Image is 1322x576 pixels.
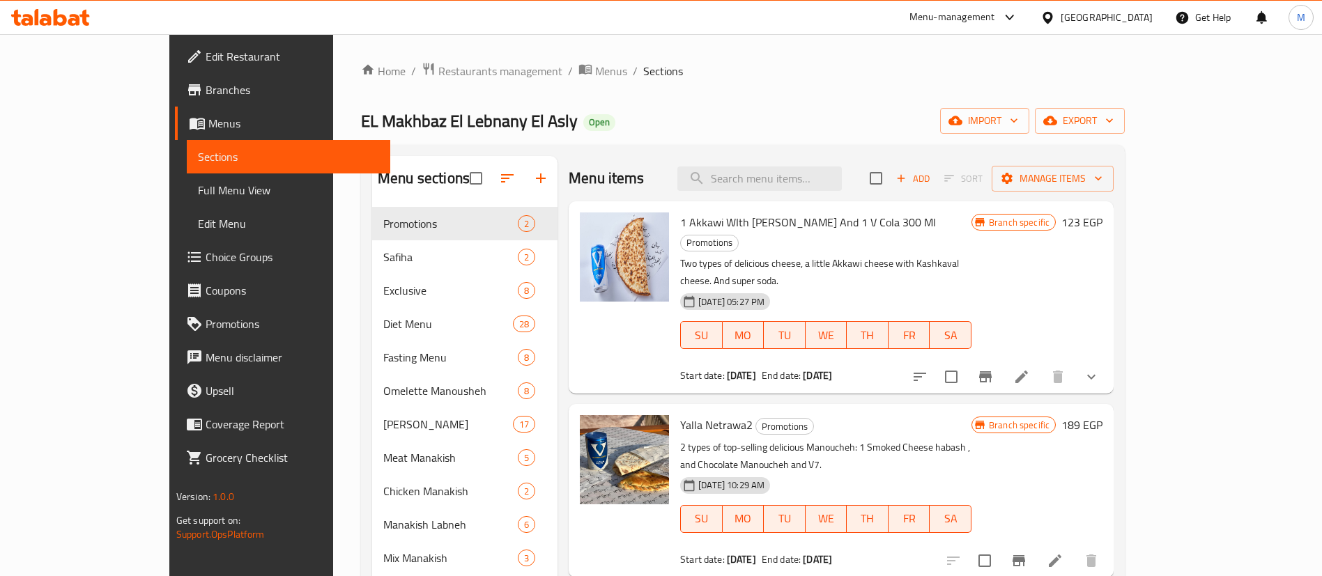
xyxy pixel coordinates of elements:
[680,550,725,568] span: Start date:
[383,282,518,299] span: Exclusive
[806,505,847,533] button: WE
[1075,360,1108,394] button: show more
[206,282,379,299] span: Coupons
[372,541,558,575] div: Mix Manakish3
[762,366,801,384] span: End date:
[769,325,800,345] span: TU
[411,63,416,79] li: /
[935,325,966,345] span: SA
[935,508,966,529] span: SA
[372,341,558,374] div: Fasting Menu8
[909,9,995,26] div: Menu-management
[175,341,390,374] a: Menu disclaimer
[935,168,992,189] span: Select section first
[187,207,390,240] a: Edit Menu
[983,419,1055,432] span: Branch specific
[686,508,716,529] span: SU
[175,274,390,307] a: Coupons
[518,215,535,232] div: items
[518,249,535,265] div: items
[578,62,627,80] a: Menus
[206,416,379,433] span: Coverage Report
[1003,170,1102,187] span: Manage items
[680,212,936,233] span: 1 Akkawi WIth [PERSON_NAME] And 1 V Cola 300 Ml
[175,441,390,474] a: Grocery Checklist
[383,215,518,232] span: Promotions
[383,516,518,533] span: Manakish Labneh
[518,552,535,565] span: 3
[568,63,573,79] li: /
[680,235,739,251] div: Promotions
[438,63,562,79] span: Restaurants management
[378,168,470,189] h2: Menu sections
[383,416,513,433] div: Cheese Manakish
[206,349,379,366] span: Menu disclaimer
[762,550,801,568] span: End date:
[983,216,1055,229] span: Branch specific
[383,316,513,332] span: Diet Menu
[176,511,240,529] span: Get support on:
[803,366,832,384] b: [DATE]
[1061,10,1153,25] div: [GEOGRAPHIC_DATA]
[728,325,759,345] span: MO
[728,508,759,529] span: MO
[1013,368,1030,385] a: Edit menu item
[383,550,518,566] div: Mix Manakish
[187,140,390,173] a: Sections
[569,168,645,189] h2: Menu items
[769,508,800,529] span: TU
[930,321,971,349] button: SA
[806,321,847,349] button: WE
[693,295,770,309] span: [DATE] 05:27 PM
[361,105,578,137] span: EL Makhbaz El Lebnany El Asly
[383,416,513,433] span: [PERSON_NAME]
[513,416,535,433] div: items
[580,415,669,504] img: Yalla Netrawa2
[176,488,210,506] span: Version:
[518,485,535,498] span: 2
[1035,108,1125,134] button: export
[518,349,535,366] div: items
[383,449,518,466] span: Meat Manakish
[727,550,756,568] b: [DATE]
[1046,112,1114,130] span: export
[198,182,379,199] span: Full Menu View
[1047,552,1063,569] a: Edit menu item
[383,349,518,366] span: Fasting Menu
[1061,415,1102,435] h6: 189 EGP
[383,483,518,499] span: Chicken Manakish
[514,418,535,431] span: 17
[889,321,930,349] button: FR
[518,351,535,364] span: 8
[680,505,722,533] button: SU
[680,414,753,435] span: Yalla Netrawa2
[891,168,935,189] button: Add
[518,251,535,264] span: 2
[992,166,1114,192] button: Manage items
[422,62,562,80] a: Restaurants management
[680,255,971,290] p: Two types of delicious cheese, a little Akkawi cheese with Kashkaval cheese. And super soda.
[727,366,756,384] b: [DATE]
[198,148,379,165] span: Sections
[756,419,813,435] span: Promotions
[677,166,842,191] input: search
[680,439,971,474] p: 2 types of top-selling delicious Manoucheh: 1 Smoked Cheese habash , and Chocolate Manoucheh and V7.
[372,374,558,407] div: Omelette Manousheh8
[198,215,379,232] span: Edit Menu
[755,418,814,435] div: Promotions
[803,550,832,568] b: [DATE]
[208,115,379,132] span: Menus
[518,284,535,297] span: 8
[847,505,889,533] button: TH
[583,116,615,128] span: Open
[372,508,558,541] div: Manakish Labneh6
[175,407,390,441] a: Coverage Report
[175,240,390,274] a: Choice Groups
[206,249,379,265] span: Choice Groups
[372,407,558,441] div: [PERSON_NAME]17
[383,382,518,399] span: Omelette Manousheh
